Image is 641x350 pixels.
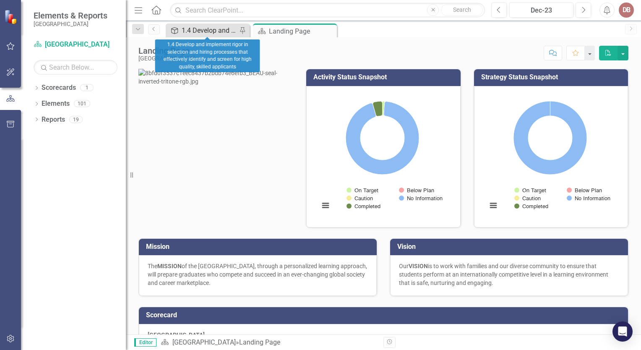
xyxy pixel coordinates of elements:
[347,187,378,193] button: Show On Target
[513,101,587,175] path: No Information, 54.
[269,26,335,37] div: Landing Page
[161,338,377,347] div: »
[320,200,331,212] button: View chart menu, Chart
[146,243,373,251] h3: Mission
[155,39,260,72] div: 1.4 Develop and implement rigor in selection and hiring processes that effectively identify and s...
[313,73,456,81] h3: Activity Status Snapshot
[481,73,624,81] h3: Strategy Status Snapshot
[514,187,546,193] button: Show On Target
[409,263,428,269] strong: VISION
[34,21,107,27] small: [GEOGRAPHIC_DATA]
[146,311,624,319] h3: Scorecard
[347,203,380,209] button: Show Completed
[148,332,205,338] strong: [GEOGRAPHIC_DATA]
[172,338,236,346] a: [GEOGRAPHIC_DATA]
[138,55,195,62] div: [GEOGRAPHIC_DATA]
[399,187,434,193] button: Show Below Plan
[619,3,634,18] button: DB
[148,262,368,287] p: The of the [GEOGRAPHIC_DATA], through a personalized learning approach, will prepare graduates wh...
[567,187,602,193] button: Show Below Plan
[509,3,573,18] button: Dec-23
[514,203,548,209] button: Show Completed
[134,338,156,347] span: Editor
[74,100,90,107] div: 101
[453,6,471,13] span: Search
[512,5,571,16] div: Dec-23
[383,101,385,116] path: On Target, 3.
[384,101,385,116] path: Caution, 0.
[399,195,442,201] button: Show No Information
[182,25,237,36] div: 1.4 Develop and implement rigor in selection and hiring processes that effectively identify and s...
[34,40,117,50] a: [GEOGRAPHIC_DATA]
[399,262,619,287] p: Our is to work with families and our diverse community to ensure that students perform at an inte...
[42,99,70,109] a: Elements
[397,243,624,251] h3: Vision
[487,200,499,212] button: View chart menu, Chart
[168,25,237,36] a: 1.4 Develop and implement rigor in selection and hiring processes that effectively identify and s...
[4,10,19,24] img: ClearPoint Strategy
[483,93,618,219] svg: Interactive chart
[373,101,383,116] path: Completed, 14.
[567,195,610,201] button: Show No Information
[80,84,94,91] div: 1
[514,195,541,201] button: Show Caution
[34,10,107,21] span: Elements & Reports
[138,46,195,55] div: Landing Page
[170,3,485,18] input: Search ClearPoint...
[42,115,65,125] a: Reports
[346,101,419,174] path: No Information, 300.
[315,93,450,219] svg: Interactive chart
[483,93,619,219] div: Chart. Highcharts interactive chart.
[315,93,451,219] div: Chart. Highcharts interactive chart.
[42,83,76,93] a: Scorecards
[34,60,117,75] input: Search Below...
[69,116,83,123] div: 19
[138,69,293,86] img: 8bfd0f3537c1eec8437b2bdb74e6efb3_BEAU-seal-inverted-tritone-rgb.jpg
[157,263,182,269] strong: MISSION
[612,321,633,342] div: Open Intercom Messenger
[239,338,280,346] div: Landing Page
[347,195,373,201] button: Show Caution
[441,4,483,16] button: Search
